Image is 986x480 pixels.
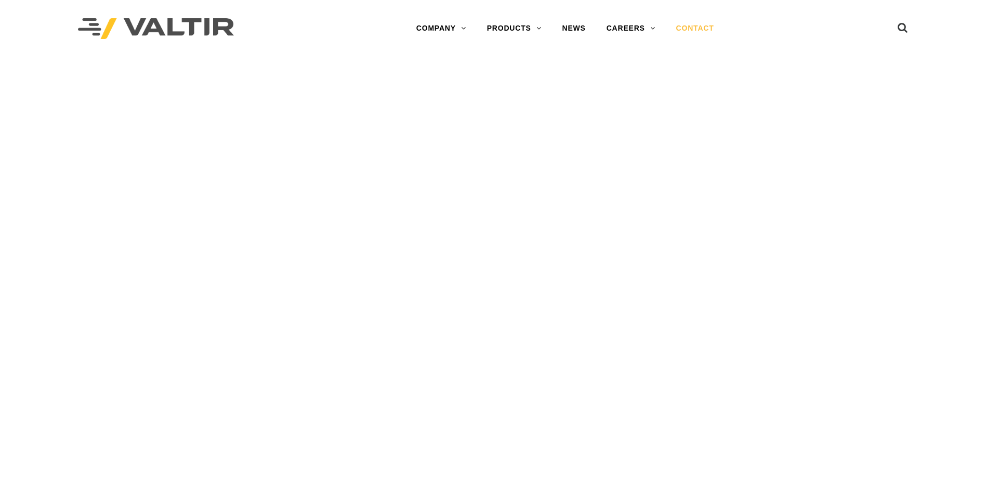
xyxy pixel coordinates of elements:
a: CONTACT [666,18,725,39]
a: NEWS [552,18,596,39]
img: Valtir [78,18,234,39]
a: PRODUCTS [477,18,552,39]
a: COMPANY [406,18,477,39]
a: CAREERS [596,18,666,39]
